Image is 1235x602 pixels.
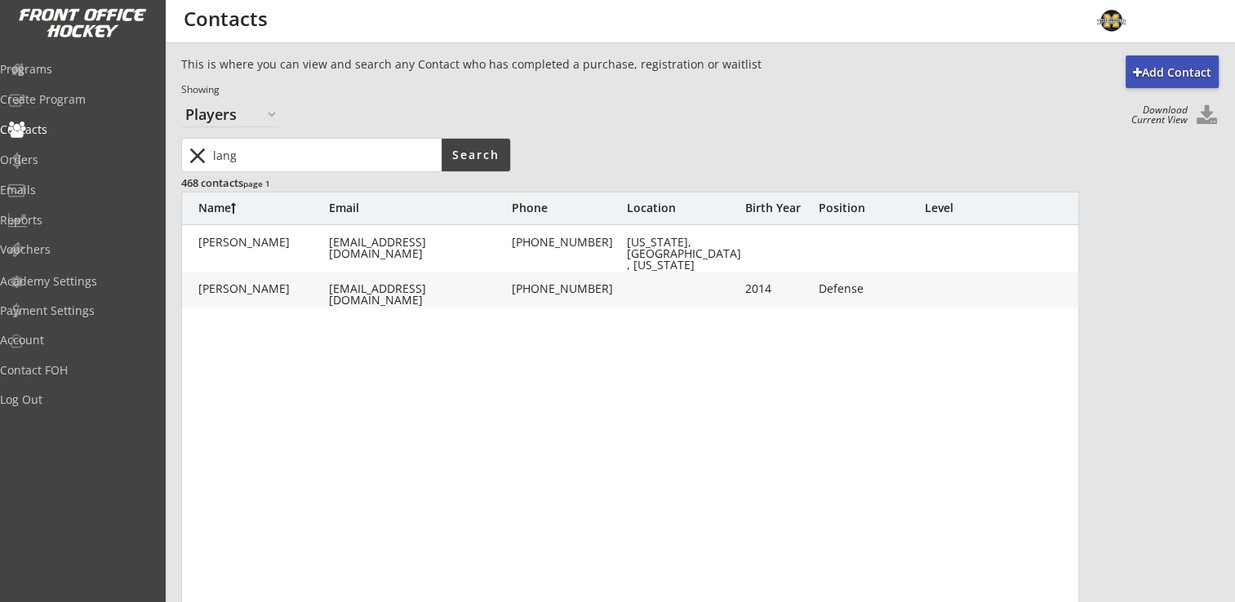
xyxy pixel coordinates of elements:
div: [PERSON_NAME] [198,237,329,248]
div: Position [819,202,917,214]
input: Type here... [210,139,442,171]
div: 468 contacts [181,175,509,190]
div: [EMAIL_ADDRESS][DOMAIN_NAME] [329,237,509,259]
div: Phone [512,202,626,214]
div: Email [329,202,509,214]
button: Search [442,139,510,171]
div: Download Current View [1123,105,1188,125]
font: page 1 [243,178,270,189]
div: [PHONE_NUMBER] [512,283,626,294]
div: Level [925,202,1023,214]
div: [EMAIL_ADDRESS][DOMAIN_NAME] [329,283,509,306]
div: [PERSON_NAME] [198,283,329,294]
div: [US_STATE], [GEOGRAPHIC_DATA], [US_STATE] [627,237,741,271]
div: Location [627,202,741,214]
button: close [184,143,211,169]
div: 2014 [745,283,811,294]
div: Birth Year [745,202,811,214]
div: This is where you can view and search any Contact who has completed a purchase, registration or w... [181,56,868,73]
button: Click to download all Contacts. Your browser settings may try to block it, check your security se... [1194,105,1219,127]
div: Add Contact [1126,64,1219,81]
div: Name [198,202,329,214]
div: [PHONE_NUMBER] [512,237,626,248]
div: Defense [819,283,917,294]
div: Showing [181,83,868,97]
